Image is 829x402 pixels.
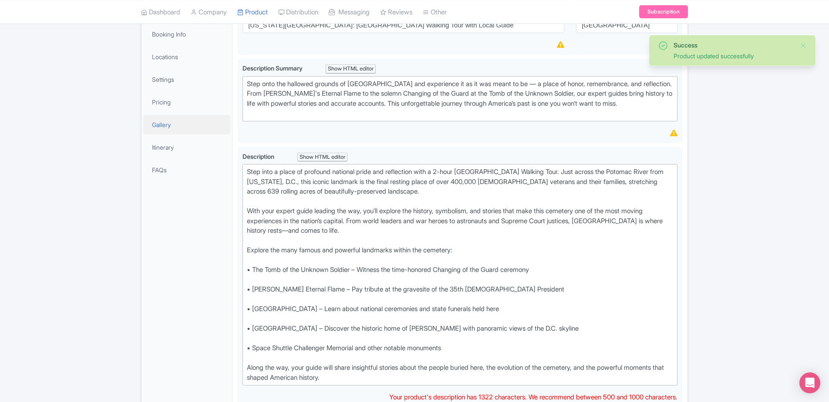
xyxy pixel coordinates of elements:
[639,5,688,18] a: Subscription
[243,153,276,160] span: Description
[674,40,793,50] div: Success
[143,24,230,44] a: Booking Info
[143,115,230,134] a: Gallery
[799,372,820,393] div: Open Intercom Messenger
[143,70,230,89] a: Settings
[143,92,230,112] a: Pricing
[247,167,673,382] div: Step into a place of profound national pride and reflection with a 2-hour [GEOGRAPHIC_DATA] Walki...
[247,79,673,118] div: Step onto the hallowed grounds of [GEOGRAPHIC_DATA] and experience it as it was meant to be — a p...
[243,64,304,72] span: Description Summary
[674,51,793,60] div: Product updated successfully
[143,160,230,180] a: FAQs
[800,40,807,51] button: Close
[297,153,347,162] div: Show HTML editor
[143,47,230,67] a: Locations
[326,64,376,74] div: Show HTML editor
[143,137,230,157] a: Itinerary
